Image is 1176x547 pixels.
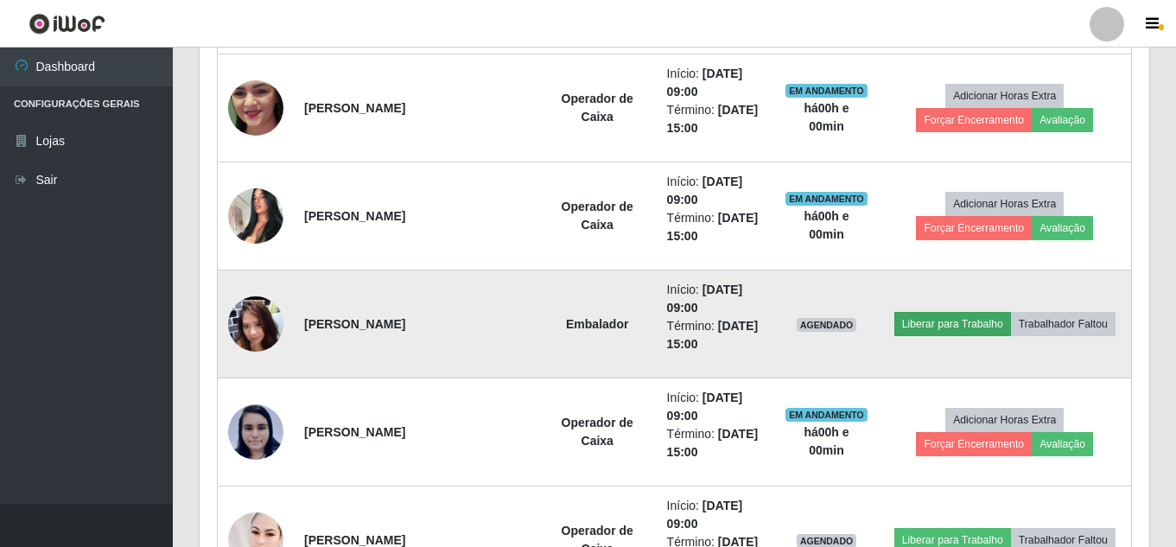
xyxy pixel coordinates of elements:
time: [DATE] 09:00 [667,175,743,207]
li: Término: [667,209,765,245]
strong: há 00 h e 00 min [804,209,849,241]
span: AGENDADO [797,318,857,332]
button: Avaliação [1032,432,1093,456]
span: EM ANDAMENTO [785,408,868,422]
img: 1755099981522.jpeg [228,262,283,385]
strong: há 00 h e 00 min [804,101,849,133]
button: Liberar para Trabalho [894,312,1011,336]
li: Início: [667,173,765,209]
time: [DATE] 09:00 [667,67,743,99]
li: Início: [667,497,765,533]
strong: Operador de Caixa [562,200,633,232]
strong: [PERSON_NAME] [304,209,405,223]
li: Início: [667,65,765,101]
button: Forçar Encerramento [916,432,1032,456]
strong: [PERSON_NAME] [304,425,405,439]
time: [DATE] 09:00 [667,391,743,423]
img: 1754158372592.jpeg [228,47,283,169]
button: Forçar Encerramento [916,108,1032,132]
strong: [PERSON_NAME] [304,101,405,115]
strong: Embalador [566,317,628,331]
li: Término: [667,101,765,137]
strong: [PERSON_NAME] [304,533,405,547]
strong: Operador de Caixa [562,92,633,124]
li: Término: [667,425,765,461]
li: Término: [667,317,765,353]
span: EM ANDAMENTO [785,84,868,98]
strong: Operador de Caixa [562,416,633,448]
button: Adicionar Horas Extra [945,192,1064,216]
li: Início: [667,281,765,317]
strong: há 00 h e 00 min [804,425,849,457]
span: EM ANDAMENTO [785,192,868,206]
button: Avaliação [1032,216,1093,240]
img: CoreUI Logo [29,13,105,35]
button: Adicionar Horas Extra [945,408,1064,432]
time: [DATE] 09:00 [667,283,743,315]
button: Trabalhador Faltou [1011,312,1116,336]
strong: [PERSON_NAME] [304,317,405,331]
li: Início: [667,389,765,425]
img: 1628255605382.jpeg [228,404,283,461]
button: Forçar Encerramento [916,216,1032,240]
button: Avaliação [1032,108,1093,132]
time: [DATE] 09:00 [667,499,743,531]
button: Adicionar Horas Extra [945,84,1064,108]
img: 1756297923426.jpeg [228,179,283,252]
